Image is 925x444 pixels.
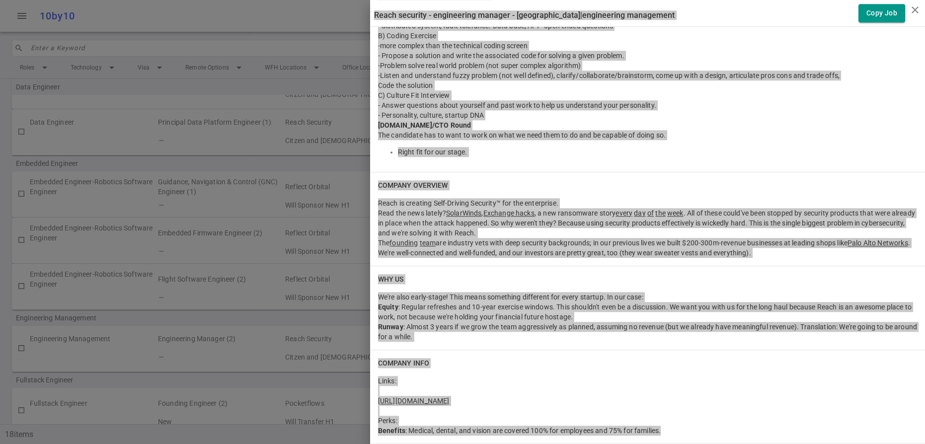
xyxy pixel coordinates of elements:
[378,198,917,208] div: Reach is creating Self-Driving Security™ for the enterprise.
[378,71,917,80] div: -Listen and understand fuzzy problem (not well defined), clarify/collaborate/brainstorm, come up ...
[647,209,654,217] a: of
[848,239,908,247] a: Palo Alto Networks
[389,239,418,247] a: founding
[667,209,684,217] a: week
[378,208,917,238] div: Read the news lately? , , a new ransomware story . All of these could've been stopped by security...
[634,209,645,217] a: day
[378,238,917,258] div: The are industry vets with deep security backgrounds; in our previous lives we built $200-300m-re...
[398,147,917,157] li: Right fit for our stage.
[378,41,917,51] div: -more complex than the technical coding screen
[858,4,905,22] button: Copy Job
[378,121,471,129] strong: [DOMAIN_NAME]/CTO Round
[378,323,403,331] strong: Runway
[378,110,917,120] div: - Personality, culture, startup DNA
[378,80,917,90] div: Code the solution
[378,180,448,190] h6: COMPANY OVERVIEW
[378,397,450,405] a: [URL][DOMAIN_NAME]
[378,90,917,100] div: C) Culture Fit Interview
[420,239,436,247] a: team
[378,51,917,61] div: - Propose a solution and write the associated code for solving a given problem.
[446,209,482,217] a: SolarWinds
[378,61,917,71] div: -Problem solve real world problem (not super complex algorithm)
[378,426,917,436] div: : Medical, dental, and vision are covered 100% for employees and 75% for families.
[616,209,632,217] a: every
[378,302,917,322] div: : Regular refreshes and 10-year exercise windows. This shouldn't even be a discussion. We want yo...
[378,100,917,110] div: - Answer questions about yourself and past work to help us understand your personality.
[909,4,921,16] i: close
[378,274,404,284] h6: WHY US
[378,372,917,436] div: Links: Perks:
[378,292,917,302] div: We're also early-stage! This means something different for every startup. In our case:
[378,322,917,342] div: : Almost 3 years if we grow the team aggressively as planned, assuming no revenue (but we already...
[378,31,917,41] div: B) Coding Exercise
[378,303,398,311] strong: Equity
[374,10,675,20] label: Reach Security - Engineering Manager - [GEOGRAPHIC_DATA] | Engineering Management
[483,209,535,217] a: Exchange hacks
[378,130,917,140] div: The candidate has to want to work on what we need them to do and be capable of doing so.
[378,358,429,368] h6: COMPANY INFO
[655,209,665,217] a: the
[378,427,405,435] strong: Benefits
